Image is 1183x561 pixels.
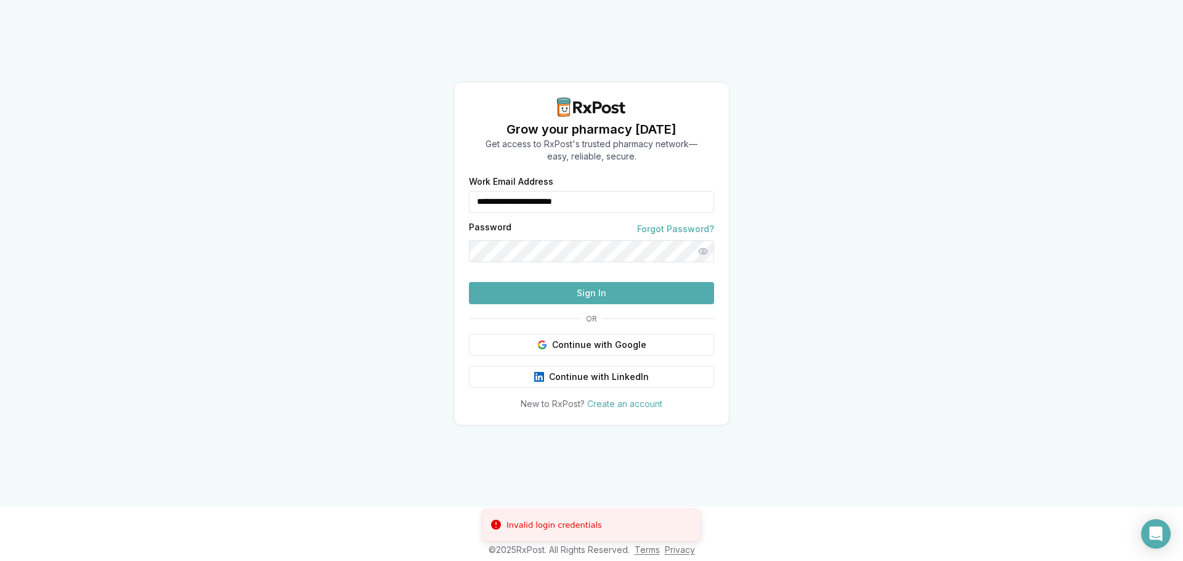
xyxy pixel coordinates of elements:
a: Terms [635,544,660,555]
a: Privacy [665,544,695,555]
button: Continue with LinkedIn [469,366,714,388]
button: Show password [692,240,714,262]
div: Open Intercom Messenger [1141,519,1171,549]
h1: Grow your pharmacy [DATE] [486,121,697,138]
p: Get access to RxPost's trusted pharmacy network— easy, reliable, secure. [486,138,697,163]
span: New to RxPost? [521,398,585,409]
div: Invalid login credentials [506,519,602,531]
a: Create an account [587,398,662,409]
button: Continue with Google [469,334,714,356]
img: RxPost Logo [552,97,631,117]
img: Google [537,340,547,350]
button: Sign In [469,282,714,304]
a: Forgot Password? [637,223,714,235]
span: OR [581,314,602,324]
img: LinkedIn [534,372,544,382]
label: Password [469,223,511,235]
label: Work Email Address [469,177,714,186]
